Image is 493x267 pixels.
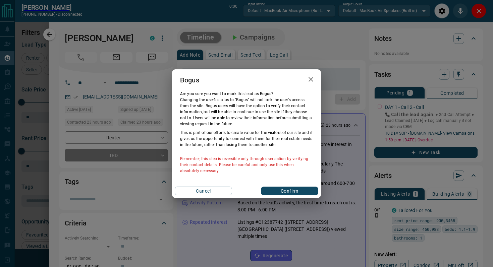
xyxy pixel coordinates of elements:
[180,97,313,127] p: Changing the user’s status to "Bogus" will not lock the user's access from the site. Bogus users ...
[261,187,318,195] button: Confirm
[180,156,313,174] p: Remember, this step is reversible only through user action by verifying their contact details. Pl...
[172,69,207,91] h2: Bogus
[175,187,232,195] button: Cancel
[180,130,313,148] p: This is part of our efforts to create value for the visitors of our site and it gives us the oppo...
[180,91,313,97] p: Are you sure you want to mark this lead as Bogus ?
